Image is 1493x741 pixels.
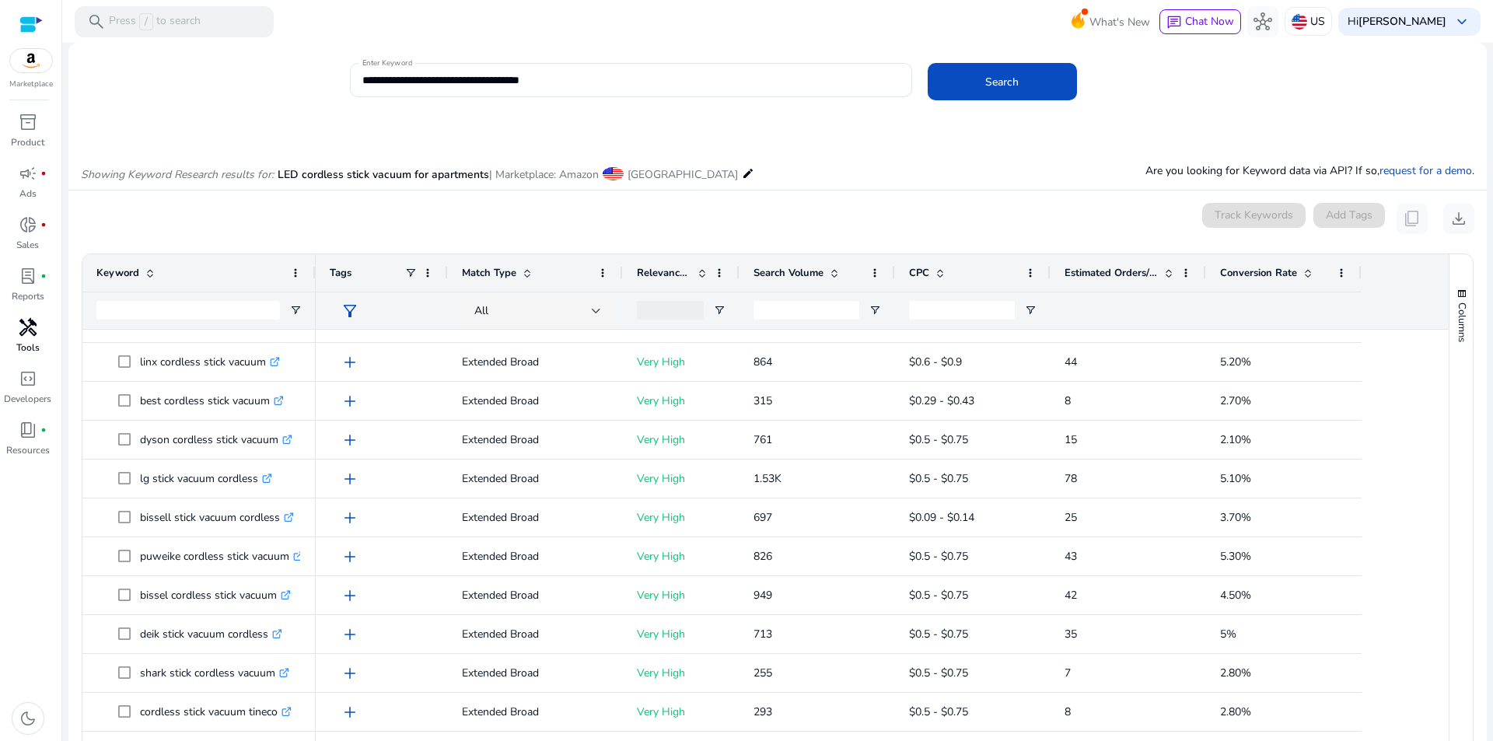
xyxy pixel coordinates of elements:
span: Relevance Score [637,266,691,280]
span: $0.5 - $0.75 [909,704,968,719]
button: Open Filter Menu [1024,304,1037,316]
p: Very High [637,657,726,689]
span: 697 [753,510,772,525]
p: bissell stick vacuum cordless [140,502,294,533]
p: US [1310,8,1325,35]
span: What's New [1089,9,1150,36]
span: $0.5 - $0.75 [909,432,968,447]
p: Extended Broad [462,618,609,650]
p: Extended Broad [462,696,609,728]
input: Search Volume Filter Input [753,301,859,320]
span: 5.30% [1220,549,1251,564]
span: 7 [1065,666,1071,680]
span: $0.5 - $0.75 [909,588,968,603]
span: Columns [1455,302,1469,342]
span: $0.6 - $0.9 [909,355,962,369]
span: add [341,664,359,683]
p: Hi [1348,16,1446,27]
span: campaign [19,164,37,183]
span: filter_alt [341,302,359,320]
p: Ads [19,187,37,201]
span: 25 [1065,510,1077,525]
p: Product [11,135,44,149]
p: Resources [6,443,50,457]
span: 315 [753,393,772,408]
button: Open Filter Menu [713,304,726,316]
input: Keyword Filter Input [96,301,280,320]
span: $0.5 - $0.75 [909,549,968,564]
button: Search [928,63,1077,100]
span: 8 [1065,393,1071,408]
p: linx cordless stick vacuum [140,346,280,378]
span: Conversion Rate [1220,266,1297,280]
span: 15 [1065,432,1077,447]
span: 44 [1065,355,1077,369]
span: $0.29 - $0.43 [909,393,974,408]
span: chat [1166,15,1182,30]
span: All [474,303,488,318]
p: Tools [16,341,40,355]
span: handyman [19,318,37,337]
span: 2.80% [1220,666,1251,680]
p: Very High [637,579,726,611]
span: inventory_2 [19,113,37,131]
span: 78 [1065,471,1077,486]
span: 713 [753,627,772,641]
span: LED cordless stick vacuum for apartments [278,167,489,182]
button: download [1443,203,1474,234]
p: puweike cordless stick vacuum [140,540,303,572]
span: add [341,314,359,333]
span: add [341,470,359,488]
span: 4.50% [1220,588,1251,603]
p: Very High [637,502,726,533]
span: keyboard_arrow_down [1453,12,1471,31]
span: add [341,586,359,605]
p: Extended Broad [462,657,609,689]
span: fiber_manual_record [40,222,47,228]
span: lab_profile [19,267,37,285]
span: 8 [1065,704,1071,719]
p: best cordless stick vacuum [140,385,284,417]
img: us.svg [1292,14,1307,30]
span: 5.20% [1220,355,1251,369]
p: Very High [637,540,726,572]
span: 3.70% [1220,510,1251,525]
p: Extended Broad [462,502,609,533]
span: 949 [753,588,772,603]
span: 5% [1220,627,1236,641]
span: 255 [753,666,772,680]
p: cordless stick vacuum tineco [140,696,292,728]
p: Marketplace [9,79,53,90]
b: [PERSON_NAME] [1358,14,1446,29]
span: [GEOGRAPHIC_DATA] [628,167,738,182]
p: Very High [637,696,726,728]
span: add [341,509,359,527]
span: 2.10% [1220,432,1251,447]
span: add [341,625,359,644]
img: amazon.svg [10,49,52,72]
p: Press to search [109,13,201,30]
p: Very High [637,463,726,495]
span: 35 [1065,627,1077,641]
span: 43 [1065,549,1077,564]
p: shark stick cordless vacuum [140,657,289,689]
button: Open Filter Menu [289,304,302,316]
span: 761 [753,432,772,447]
input: CPC Filter Input [909,301,1015,320]
span: donut_small [19,215,37,234]
mat-icon: edit [742,164,754,183]
span: $0.5 - $0.75 [909,471,968,486]
p: Developers [4,392,51,406]
p: Very High [637,618,726,650]
span: $0.09 - $0.14 [909,510,974,525]
p: Extended Broad [462,540,609,572]
span: 2.70% [1220,393,1251,408]
span: 42 [1065,588,1077,603]
span: | Marketplace: Amazon [489,167,599,182]
p: bissel cordless stick vacuum [140,579,291,611]
p: lg stick vacuum cordless [140,463,272,495]
span: fiber_manual_record [40,273,47,279]
span: fiber_manual_record [40,427,47,433]
p: Very High [637,346,726,378]
span: code_blocks [19,369,37,388]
